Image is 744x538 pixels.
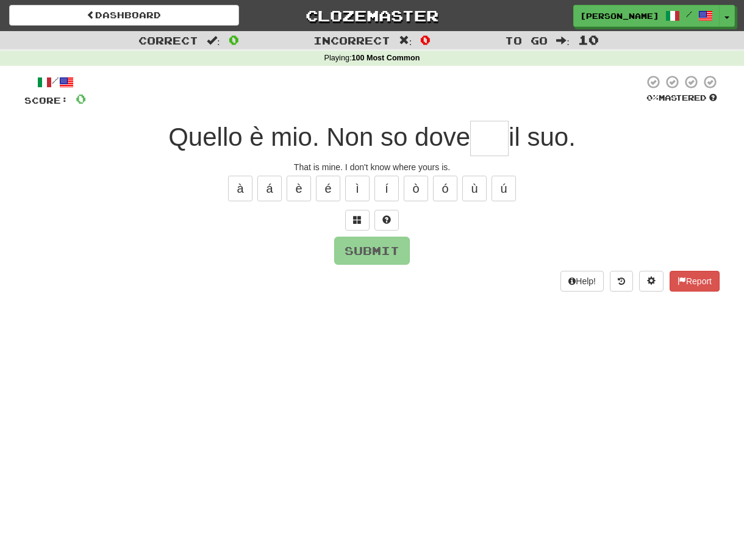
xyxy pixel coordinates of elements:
[573,5,720,27] a: [PERSON_NAME] /
[76,91,86,106] span: 0
[610,271,633,292] button: Round history (alt+y)
[433,176,457,201] button: ó
[580,10,659,21] span: [PERSON_NAME]
[374,176,399,201] button: í
[578,32,599,47] span: 10
[24,95,68,106] span: Score:
[334,237,410,265] button: Submit
[509,123,576,151] span: il suo.
[138,34,198,46] span: Correct
[462,176,487,201] button: ù
[420,32,431,47] span: 0
[257,176,282,201] button: á
[168,123,470,151] span: Quello è mio. Non so dove
[313,34,390,46] span: Incorrect
[287,176,311,201] button: è
[646,93,659,102] span: 0 %
[399,35,412,46] span: :
[228,176,252,201] button: à
[351,54,420,62] strong: 100 Most Common
[556,35,570,46] span: :
[374,210,399,231] button: Single letter hint - you only get 1 per sentence and score half the points! alt+h
[505,34,548,46] span: To go
[229,32,239,47] span: 0
[560,271,604,292] button: Help!
[345,176,370,201] button: ì
[345,210,370,231] button: Switch sentence to multiple choice alt+p
[686,10,692,18] span: /
[207,35,220,46] span: :
[316,176,340,201] button: é
[644,93,720,104] div: Mastered
[492,176,516,201] button: ú
[404,176,428,201] button: ò
[9,5,239,26] a: Dashboard
[24,161,720,173] div: That is mine. I don't know where yours is.
[257,5,487,26] a: Clozemaster
[670,271,720,292] button: Report
[24,74,86,90] div: /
